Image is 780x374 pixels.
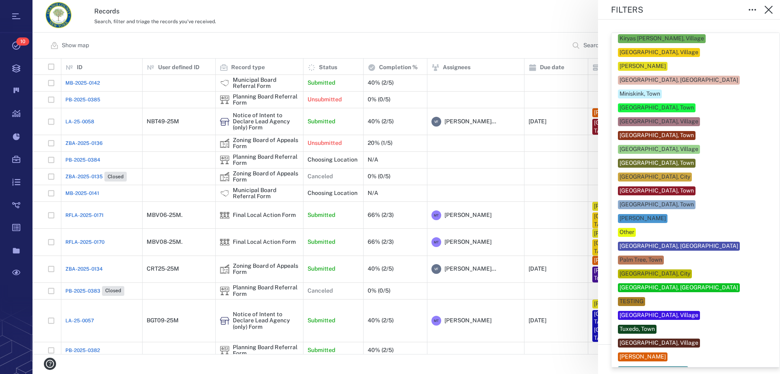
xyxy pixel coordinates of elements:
div: Miniskink, Town [620,90,660,98]
div: [PERSON_NAME] [620,62,666,70]
div: [GEOGRAPHIC_DATA], [GEOGRAPHIC_DATA] [620,284,738,292]
div: [GEOGRAPHIC_DATA], Town [620,187,694,195]
div: [GEOGRAPHIC_DATA], Town [620,201,694,209]
div: [GEOGRAPHIC_DATA], City [620,173,690,181]
div: [GEOGRAPHIC_DATA], Village [620,145,698,153]
div: [GEOGRAPHIC_DATA], Village [620,339,698,347]
div: Palm Tree, Town [620,256,662,264]
div: [GEOGRAPHIC_DATA], [GEOGRAPHIC_DATA] [620,76,738,84]
div: Tuxedo, Town [620,325,655,333]
div: [PERSON_NAME] [620,214,666,223]
div: [PERSON_NAME] [620,353,666,361]
div: [GEOGRAPHIC_DATA], Village [620,48,698,57]
div: [GEOGRAPHIC_DATA], Town [620,104,694,112]
div: [GEOGRAPHIC_DATA], Village [620,311,698,319]
span: Help [18,6,35,13]
div: [GEOGRAPHIC_DATA], [GEOGRAPHIC_DATA] [620,242,738,250]
div: [GEOGRAPHIC_DATA], City [620,270,690,278]
div: Kiryas [PERSON_NAME], Village [620,35,704,43]
div: [GEOGRAPHIC_DATA], Town [620,131,694,140]
div: [GEOGRAPHIC_DATA], Town [620,159,694,167]
div: [GEOGRAPHIC_DATA], Village [620,118,698,126]
div: TESTING [620,297,643,306]
div: Other [620,228,634,236]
